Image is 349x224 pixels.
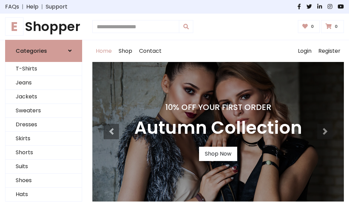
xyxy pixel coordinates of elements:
a: Categories [5,40,82,62]
a: Register [315,40,344,62]
a: Shorts [5,146,82,160]
a: Login [294,40,315,62]
a: Sweaters [5,104,82,118]
span: 0 [309,23,316,30]
a: 0 [321,20,344,33]
a: FAQs [5,3,19,11]
h1: Shopper [5,19,82,34]
a: Contact [136,40,165,62]
h6: Categories [16,48,47,54]
a: Jackets [5,90,82,104]
a: EShopper [5,19,82,34]
h3: Autumn Collection [134,117,302,139]
a: 0 [298,20,320,33]
a: Dresses [5,118,82,132]
a: Support [46,3,67,11]
h4: 10% Off Your First Order [134,102,302,112]
a: Suits [5,160,82,174]
a: Help [26,3,39,11]
span: E [5,17,24,36]
a: Shop [115,40,136,62]
a: T-Shirts [5,62,82,76]
a: Shop Now [199,147,237,161]
span: 0 [333,23,339,30]
span: | [39,3,46,11]
a: Home [92,40,115,62]
span: | [19,3,26,11]
a: Skirts [5,132,82,146]
a: Shoes [5,174,82,188]
a: Jeans [5,76,82,90]
a: Hats [5,188,82,202]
